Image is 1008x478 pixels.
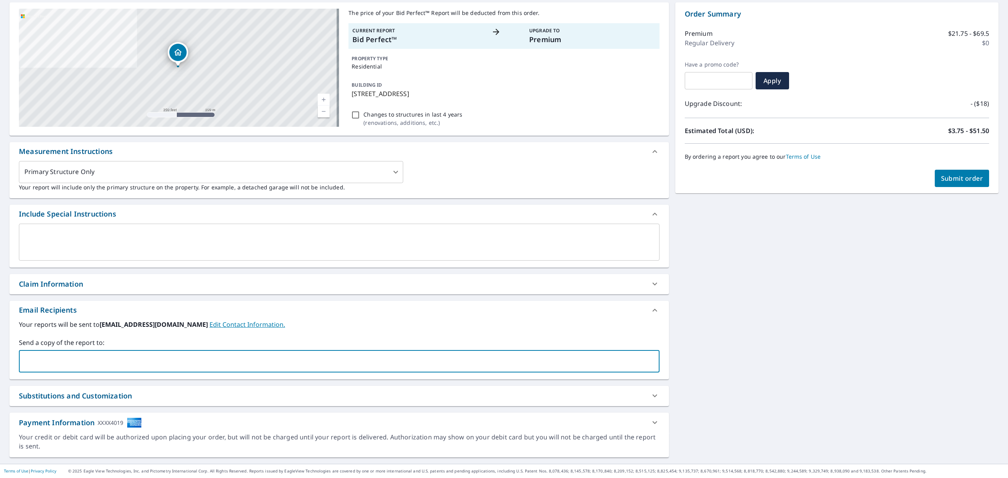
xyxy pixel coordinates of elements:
div: Include Special Instructions [19,209,116,219]
p: Current Report [352,27,479,34]
span: Submit order [941,174,983,183]
label: Your reports will be sent to [19,320,660,329]
a: Terms of Use [4,468,28,474]
div: Claim Information [9,274,669,294]
div: Substitutions and Customization [9,386,669,406]
p: By ordering a report you agree to our [685,153,989,160]
div: Primary Structure Only [19,161,403,183]
p: Regular Delivery [685,38,734,48]
p: - ($18) [971,99,989,108]
p: Residential [352,62,656,70]
p: Premium [685,29,713,38]
p: Your report will include only the primary structure on the property. For example, a detached gara... [19,183,660,191]
p: | [4,469,56,473]
img: cardImage [127,417,142,428]
div: Measurement Instructions [19,146,113,157]
div: Include Special Instructions [9,205,669,224]
p: Order Summary [685,9,989,19]
p: $0 [982,38,989,48]
span: Apply [762,76,783,85]
p: Upgrade Discount: [685,99,837,108]
a: Privacy Policy [31,468,56,474]
p: BUILDING ID [352,82,382,88]
p: [STREET_ADDRESS] [352,89,656,98]
p: Changes to structures in last 4 years [363,110,462,119]
a: EditContactInfo [209,320,285,329]
div: Payment InformationXXXX4019cardImage [9,413,669,433]
p: Premium [529,34,656,45]
div: XXXX4019 [98,417,123,428]
div: Claim Information [19,279,83,289]
div: Measurement Instructions [9,142,669,161]
p: $21.75 - $69.5 [948,29,989,38]
b: [EMAIL_ADDRESS][DOMAIN_NAME] [100,320,209,329]
button: Submit order [935,170,989,187]
p: © 2025 Eagle View Technologies, Inc. and Pictometry International Corp. All Rights Reserved. Repo... [68,468,1004,474]
div: Your credit or debit card will be authorized upon placing your order, but will not be charged unt... [19,433,660,451]
a: Current Level 17, Zoom In [318,94,330,106]
p: Upgrade To [529,27,656,34]
div: Email Recipients [9,301,669,320]
a: Terms of Use [786,153,821,160]
div: Dropped pin, building 1, Residential property, 54 Radcliffe Dr Palm Coast, FL 32164 [168,42,188,67]
div: Substitutions and Customization [19,391,132,401]
p: ( renovations, additions, etc. ) [363,119,462,127]
div: Payment Information [19,417,142,428]
p: $3.75 - $51.50 [948,126,989,135]
p: Bid Perfect™ [352,34,479,45]
button: Apply [756,72,789,89]
label: Send a copy of the report to: [19,338,660,347]
label: Have a promo code? [685,61,752,68]
p: The price of your Bid Perfect™ Report will be deducted from this order. [348,9,659,17]
p: PROPERTY TYPE [352,55,656,62]
p: Estimated Total (USD): [685,126,837,135]
div: Email Recipients [19,305,77,315]
a: Current Level 17, Zoom Out [318,106,330,117]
